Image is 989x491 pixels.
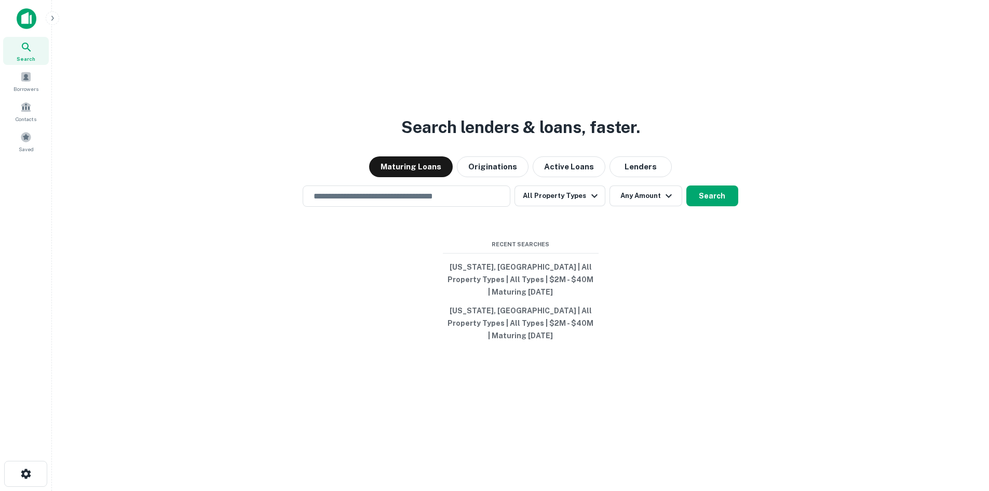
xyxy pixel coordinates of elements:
button: All Property Types [514,185,605,206]
img: capitalize-icon.png [17,8,36,29]
span: Saved [19,145,34,153]
button: Any Amount [609,185,682,206]
a: Search [3,37,49,65]
a: Saved [3,127,49,155]
a: Borrowers [3,67,49,95]
button: Originations [457,156,529,177]
span: Recent Searches [443,240,599,249]
span: Borrowers [13,85,38,93]
button: Maturing Loans [369,156,453,177]
h3: Search lenders & loans, faster. [401,115,640,140]
span: Search [17,55,35,63]
button: [US_STATE], [GEOGRAPHIC_DATA] | All Property Types | All Types | $2M - $40M | Maturing [DATE] [443,258,599,301]
button: [US_STATE], [GEOGRAPHIC_DATA] | All Property Types | All Types | $2M - $40M | Maturing [DATE] [443,301,599,345]
button: Search [686,185,738,206]
a: Contacts [3,97,49,125]
span: Contacts [16,115,36,123]
button: Active Loans [533,156,605,177]
button: Lenders [609,156,672,177]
